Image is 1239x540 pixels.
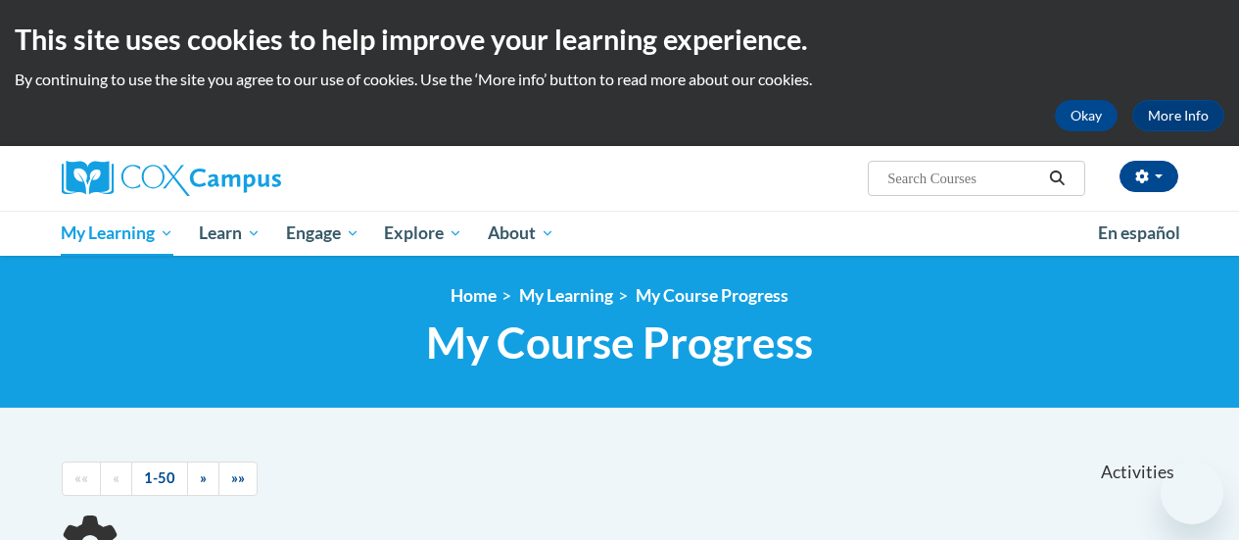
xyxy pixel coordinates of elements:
[74,469,88,486] span: ««
[49,211,187,256] a: My Learning
[199,221,261,245] span: Learn
[131,462,188,496] a: 1-50
[1101,462,1174,483] span: Activities
[1132,100,1224,131] a: More Info
[61,221,173,245] span: My Learning
[186,211,273,256] a: Learn
[200,469,207,486] span: »
[15,69,1224,90] p: By continuing to use the site you agree to our use of cookies. Use the ‘More info’ button to read...
[451,285,497,306] a: Home
[1098,222,1180,243] span: En español
[62,462,101,496] a: Begining
[113,469,119,486] span: «
[15,20,1224,59] h2: This site uses cookies to help improve your learning experience.
[384,221,462,245] span: Explore
[286,221,359,245] span: Engage
[1042,167,1072,190] button: Search
[231,469,245,486] span: »»
[1055,100,1118,131] button: Okay
[519,285,613,306] a: My Learning
[1120,161,1178,192] button: Account Settings
[371,211,475,256] a: Explore
[62,161,414,196] a: Cox Campus
[475,211,567,256] a: About
[885,167,1042,190] input: Search Courses
[488,221,554,245] span: About
[47,211,1193,256] div: Main menu
[273,211,372,256] a: Engage
[426,317,813,368] span: My Course Progress
[187,462,219,496] a: Next
[1161,462,1223,524] iframe: Button to launch messaging window
[100,462,132,496] a: Previous
[1085,213,1193,254] a: En español
[636,285,788,306] a: My Course Progress
[218,462,258,496] a: End
[62,161,281,196] img: Cox Campus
